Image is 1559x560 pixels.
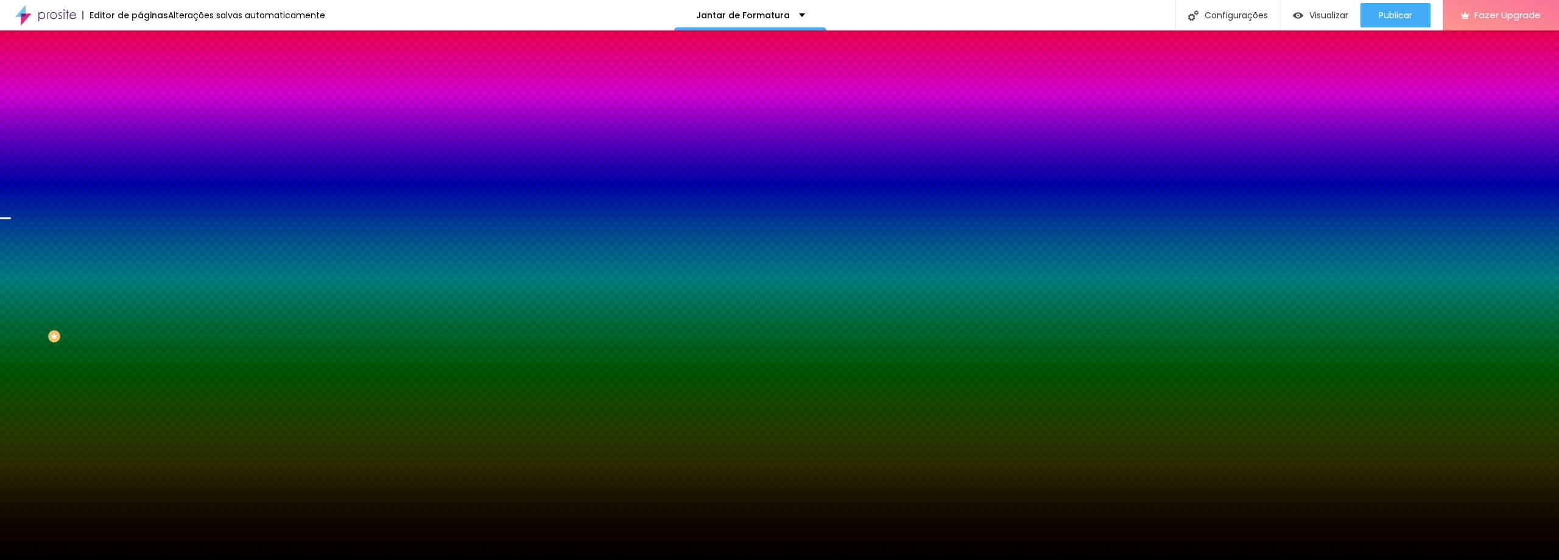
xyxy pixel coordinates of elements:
button: Visualizar [1281,3,1360,27]
span: Visualizar [1309,10,1348,20]
p: Jantar de Formatura [696,11,790,19]
div: Alterações salvas automaticamente [168,11,325,19]
img: Icone [1188,10,1198,21]
span: Fazer Upgrade [1474,10,1541,20]
img: view-1.svg [1293,10,1303,21]
div: Editor de páginas [82,11,168,19]
span: Publicar [1379,10,1412,20]
button: Publicar [1360,3,1431,27]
